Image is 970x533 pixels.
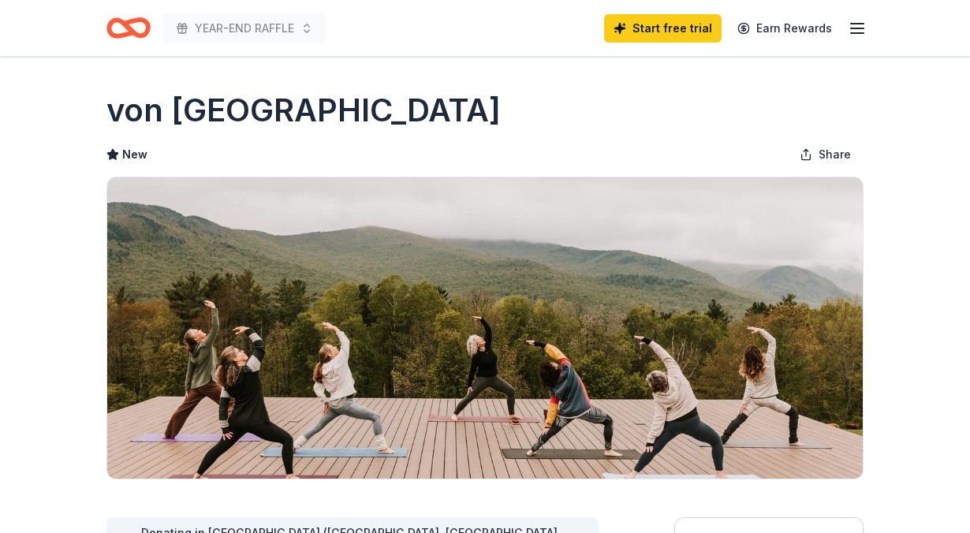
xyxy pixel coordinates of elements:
span: New [122,145,147,164]
a: Start free trial [604,14,722,43]
button: YEAR-END RAFFLE [163,13,326,44]
h1: von [GEOGRAPHIC_DATA] [106,88,501,132]
span: YEAR-END RAFFLE [195,19,294,38]
button: Share [787,139,864,170]
a: Earn Rewards [728,14,841,43]
span: Share [819,145,851,164]
img: Image for von Trapp Family Lodge & Resort [107,177,863,479]
a: Home [106,9,151,47]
